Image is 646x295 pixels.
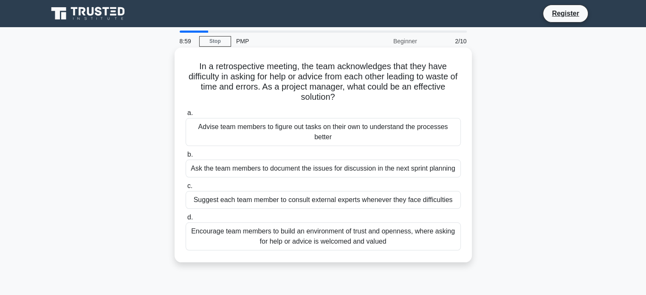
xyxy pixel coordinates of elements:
[348,33,422,50] div: Beginner
[186,191,461,209] div: Suggest each team member to consult external experts whenever they face difficulties
[187,151,193,158] span: b.
[199,36,231,47] a: Stop
[185,61,462,103] h5: In a retrospective meeting, the team acknowledges that they have difficulty in asking for help or...
[175,33,199,50] div: 8:59
[186,222,461,250] div: Encourage team members to build an environment of trust and openness, where asking for help or ad...
[187,214,193,221] span: d.
[186,160,461,177] div: Ask the team members to document the issues for discussion in the next sprint planning
[231,33,348,50] div: PMP
[187,109,193,116] span: a.
[422,33,472,50] div: 2/10
[186,118,461,146] div: Advise team members to figure out tasks on their own to understand the processes better
[547,8,584,19] a: Register
[187,182,192,189] span: c.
